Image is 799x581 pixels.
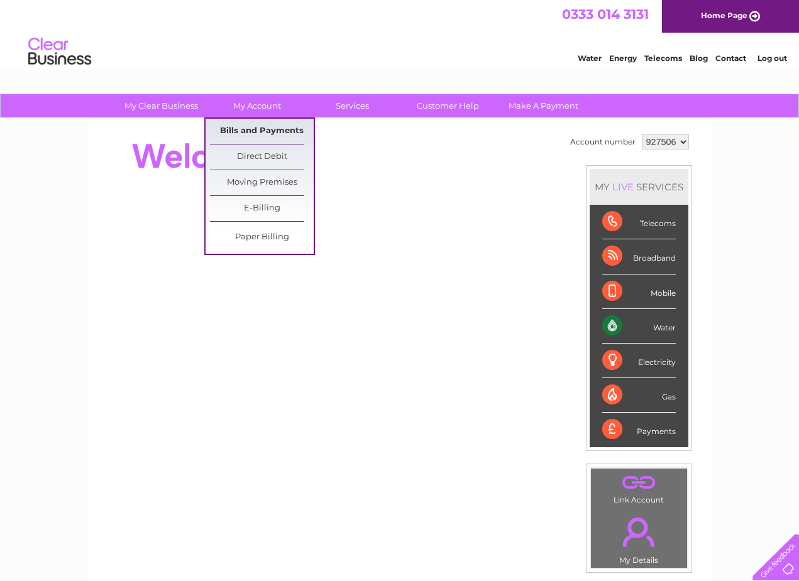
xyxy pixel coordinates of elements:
[602,344,676,378] div: Electricity
[492,94,595,117] a: Make A Payment
[578,53,602,63] a: Water
[210,144,314,170] a: Direct Debit
[610,181,636,193] div: LIVE
[602,274,676,309] div: Mobile
[567,131,639,153] td: Account number
[300,94,404,117] a: Services
[210,196,314,221] a: E-Billing
[602,309,676,344] div: Water
[602,239,676,274] div: Broadband
[590,507,688,568] td: My Details
[562,6,649,22] a: 0333 014 3131
[758,53,787,63] a: Log out
[396,94,500,117] a: Customer Help
[210,170,314,195] a: Moving Premises
[590,468,688,508] td: Link Account
[103,7,697,61] div: Clear Business is a trading name of Verastar Limited (registered in [GEOGRAPHIC_DATA] No. 3667643...
[609,53,637,63] a: Energy
[602,378,676,413] div: Gas
[602,205,676,239] div: Telecoms
[690,53,708,63] a: Blog
[28,33,92,71] img: logo.png
[205,94,309,117] a: My Account
[715,53,746,63] a: Contact
[594,510,684,554] a: .
[590,169,688,205] div: MY SERVICES
[210,225,314,250] a: Paper Billing
[210,119,314,144] a: Bills and Payments
[109,94,213,117] a: My Clear Business
[602,413,676,447] div: Payments
[594,472,684,494] a: .
[644,53,682,63] a: Telecoms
